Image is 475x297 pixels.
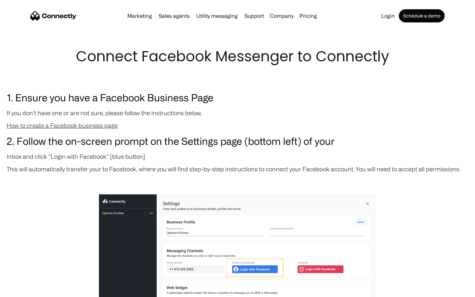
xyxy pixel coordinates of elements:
h3: 2. Follow the on-screen prompt on the Settings page (bottom left) of your [7,133,468,148]
h1: Connect Facebook Messenger to Connectly [76,46,399,67]
a: Support [242,13,267,18]
p: ‍ [7,177,468,186]
a: How to create a Facebook business page [7,122,118,129]
ul: Language list [13,285,40,295]
a: Schedule a demo [399,9,445,22]
p: If you don't have one or are not sure, please follow the instructions below. [7,108,468,117]
p: Inbox and click "Login with Facebook" [blue button] [7,152,468,161]
aside: Language selected: English [7,285,40,295]
div: Company [270,11,294,20]
a: Utility messaging [194,13,240,18]
a: Marketing [125,13,155,18]
a: Login [379,13,397,18]
h3: 1. Ensure you have a Facebook Business Page [7,90,468,105]
p: This will automatically transfer your to Facebook, where you will find step-by-step instructions ... [7,164,468,174]
a: Pricing [297,13,320,18]
a: Sales agents [156,13,192,18]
